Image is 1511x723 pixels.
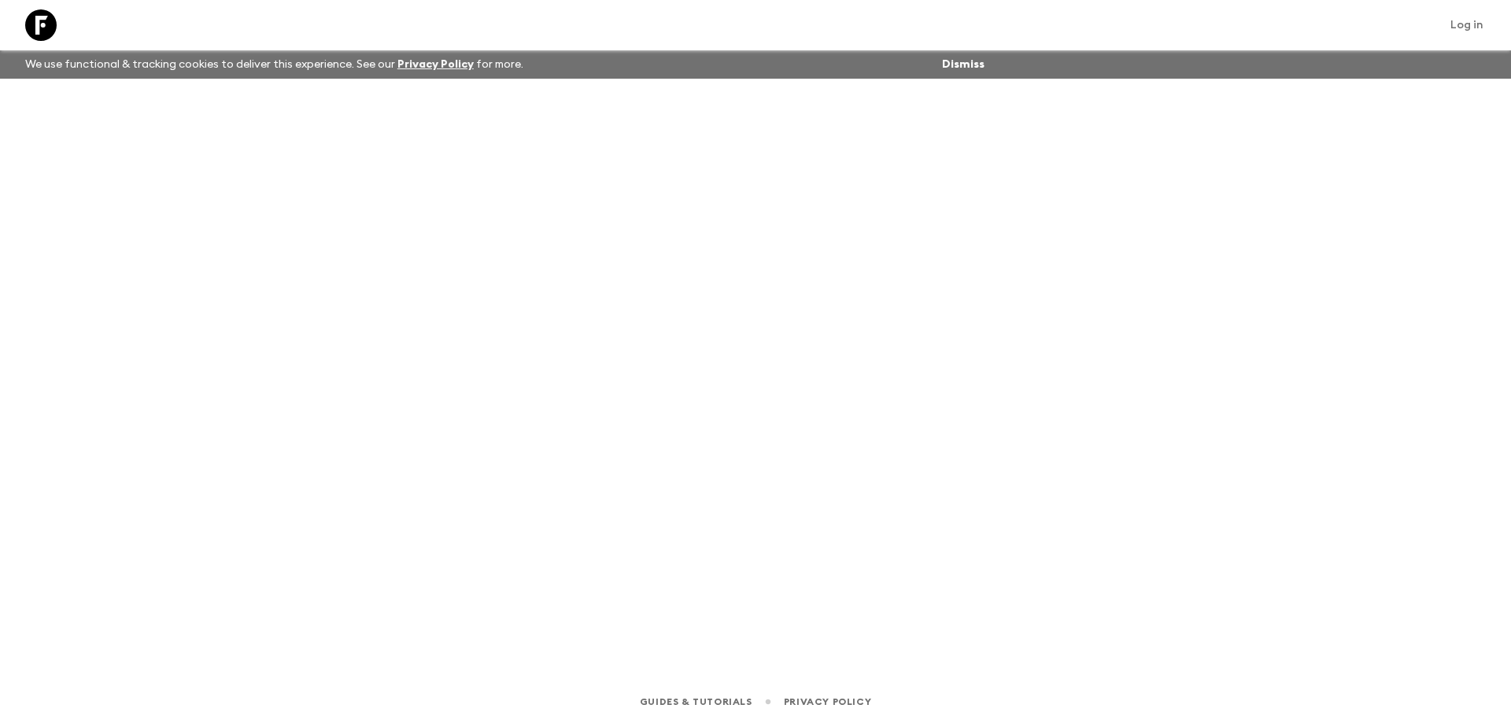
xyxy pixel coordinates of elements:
p: We use functional & tracking cookies to deliver this experience. See our for more. [19,50,530,79]
a: Privacy Policy [397,59,474,70]
a: Log in [1442,14,1492,36]
a: Privacy Policy [784,693,871,710]
a: Guides & Tutorials [640,693,752,710]
button: Dismiss [938,53,988,76]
